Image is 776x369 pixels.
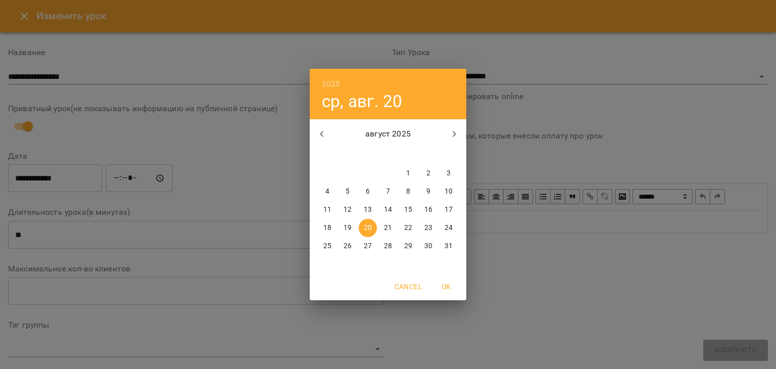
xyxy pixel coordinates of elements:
[399,219,417,237] button: 22
[440,182,458,201] button: 10
[359,237,377,255] button: 27
[419,219,438,237] button: 23
[434,281,458,293] span: OK
[318,219,336,237] button: 18
[406,187,410,197] p: 8
[440,164,458,182] button: 3
[447,168,451,178] p: 3
[440,149,458,159] span: вс
[419,164,438,182] button: 2
[386,187,390,197] p: 7
[379,149,397,159] span: чт
[399,237,417,255] button: 29
[338,219,357,237] button: 19
[318,149,336,159] span: пн
[419,237,438,255] button: 30
[404,241,412,251] p: 29
[364,223,372,233] p: 20
[424,205,432,215] p: 16
[419,201,438,219] button: 16
[399,164,417,182] button: 1
[344,223,352,233] p: 19
[359,182,377,201] button: 6
[359,219,377,237] button: 20
[346,187,350,197] p: 5
[364,241,372,251] p: 27
[344,205,352,215] p: 12
[379,201,397,219] button: 14
[384,205,392,215] p: 14
[426,187,430,197] p: 9
[391,278,426,296] button: Cancel
[379,219,397,237] button: 21
[430,278,462,296] button: OK
[440,219,458,237] button: 24
[338,201,357,219] button: 12
[445,241,453,251] p: 31
[404,205,412,215] p: 15
[445,205,453,215] p: 17
[406,168,410,178] p: 1
[359,201,377,219] button: 13
[404,223,412,233] p: 22
[338,237,357,255] button: 26
[323,205,331,215] p: 11
[323,241,331,251] p: 25
[322,91,403,112] button: ср, авг. 20
[322,77,341,91] button: 2025
[334,128,443,140] p: август 2025
[384,223,392,233] p: 21
[364,205,372,215] p: 13
[399,201,417,219] button: 15
[440,237,458,255] button: 31
[395,281,422,293] span: Cancel
[424,241,432,251] p: 30
[323,223,331,233] p: 18
[440,201,458,219] button: 17
[419,182,438,201] button: 9
[318,237,336,255] button: 25
[366,187,370,197] p: 6
[318,182,336,201] button: 4
[359,149,377,159] span: ср
[318,201,336,219] button: 11
[424,223,432,233] p: 23
[338,149,357,159] span: вт
[325,187,329,197] p: 4
[445,223,453,233] p: 24
[399,182,417,201] button: 8
[426,168,430,178] p: 2
[344,241,352,251] p: 26
[379,237,397,255] button: 28
[384,241,392,251] p: 28
[419,149,438,159] span: сб
[399,149,417,159] span: пт
[445,187,453,197] p: 10
[338,182,357,201] button: 5
[379,182,397,201] button: 7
